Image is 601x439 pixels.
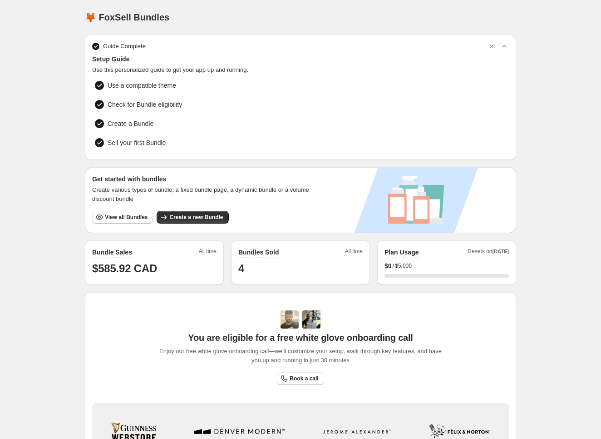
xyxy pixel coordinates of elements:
span: Sell your first Bundle [108,138,166,147]
span: Resets on [468,248,509,258]
h2: Bundles Sold [238,248,279,257]
img: Prakhar [302,310,320,329]
span: Create a new Bundle [169,214,223,221]
span: View all Bundles [105,214,148,221]
span: Check for Bundle eligibility [108,100,182,109]
span: Create a Bundle [108,119,153,128]
div: / [384,261,509,270]
a: Book a call [277,372,324,385]
h1: 4 [238,261,363,276]
span: Enjoy our free white glove onboarding call—we'll customize your setup, walk through key features,... [155,347,447,365]
span: Setup Guide [92,55,509,64]
span: Use this personalized guide to get your app up and running. [92,65,509,75]
button: Create a new Bundle [157,211,228,224]
h2: Bundle Sales [92,248,132,257]
h1: $585.92 CAD [92,261,217,276]
h1: 🦊 FoxSell Bundles [85,12,169,23]
h2: Plan Usage [384,248,419,257]
span: Guide Complete [103,42,146,51]
button: View all Bundles [92,211,153,224]
h3: Get started with bundles [92,175,318,184]
span: You are eligible for a free white glove onboarding call [188,332,413,343]
span: All time [199,248,217,258]
span: Create various types of bundle, a fixed bundle page, a dynamic bundle or a volume discount bundle [92,185,318,204]
span: $ 0 [384,261,392,270]
span: [DATE] [493,249,509,254]
span: $5,000 [395,262,412,269]
img: Adi [281,310,299,329]
span: Book a call [290,375,318,382]
span: Use a compatible theme [108,81,176,90]
span: All time [345,248,363,258]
